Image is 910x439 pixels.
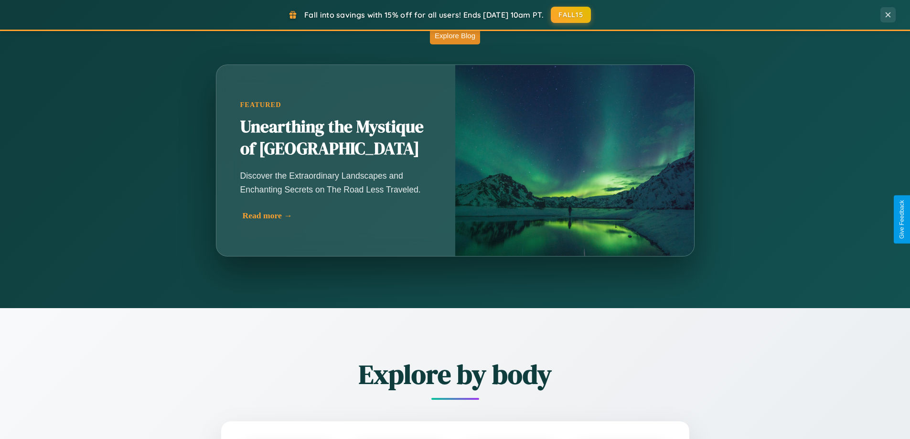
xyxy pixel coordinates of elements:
[240,116,431,160] h2: Unearthing the Mystique of [GEOGRAPHIC_DATA]
[899,200,905,239] div: Give Feedback
[430,27,480,44] button: Explore Blog
[169,356,742,393] h2: Explore by body
[551,7,591,23] button: FALL15
[304,10,544,20] span: Fall into savings with 15% off for all users! Ends [DATE] 10am PT.
[240,101,431,109] div: Featured
[240,169,431,196] p: Discover the Extraordinary Landscapes and Enchanting Secrets on The Road Less Traveled.
[243,211,434,221] div: Read more →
